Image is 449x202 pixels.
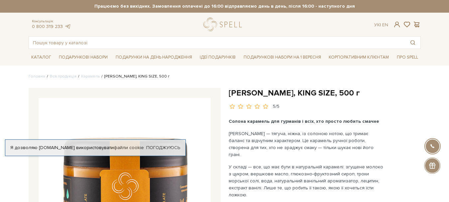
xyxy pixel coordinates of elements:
a: Подарункові набори на 1 Вересня [241,52,324,63]
a: Погоджуюсь [146,145,180,151]
a: Карамель [81,74,100,79]
a: Вся продукція [50,74,76,79]
b: Солона карамель для гурманів і всіх, хто просто любить смачне [229,118,379,124]
span: Про Spell [394,52,421,63]
span: | [380,22,381,28]
a: Головна [29,74,45,79]
span: Консультація: [32,19,71,24]
a: En [382,22,388,28]
div: 5/5 [273,103,280,110]
a: файли cookie [114,145,144,150]
span: Каталог [29,52,54,63]
a: logo [203,18,245,31]
h1: [PERSON_NAME], KING SIZE, 500 г [229,88,421,98]
li: [PERSON_NAME], KING SIZE, 500 г [100,74,169,80]
a: telegram [64,24,71,29]
div: Я дозволяю [DOMAIN_NAME] використовувати [5,145,185,151]
a: Корпоративним клієнтам [326,52,392,63]
span: Подарунки на День народження [113,52,195,63]
input: Пошук товару у каталозі [29,37,405,49]
div: Ук [374,22,388,28]
strong: Працюємо без вихідних. Замовлення оплачені до 16:00 відправляємо день в день, після 16:00 - насту... [29,3,421,9]
p: [PERSON_NAME] — тягуча, ніжна, із солоною нотою, що тримає баланс та відчутним характером. Це кар... [229,130,385,158]
a: 0 800 319 233 [32,24,63,29]
p: У складі — все, що має бути в натуральній карамелі: згущене молоко з цукром, вершкове масло, глюк... [229,163,385,198]
button: Пошук товару у каталозі [405,37,420,49]
span: Ідеї подарунків [197,52,238,63]
span: Подарункові набори [56,52,110,63]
